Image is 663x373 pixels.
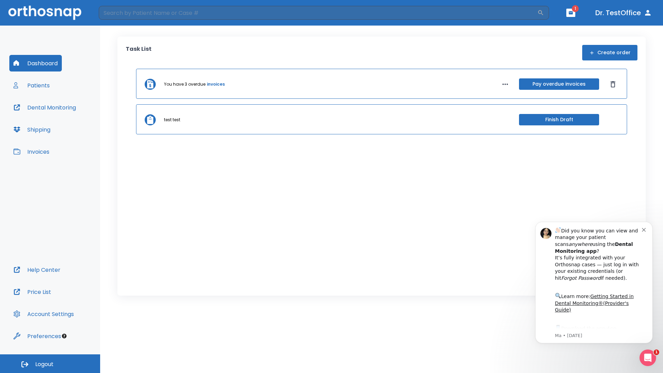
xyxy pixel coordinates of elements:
[582,45,637,60] button: Create order
[8,6,81,20] img: Orthosnap
[525,211,663,354] iframe: Intercom notifications message
[30,114,92,127] a: App Store
[519,114,599,125] button: Finish Draft
[640,350,656,366] iframe: Intercom live chat
[607,79,618,90] button: Dismiss
[126,45,152,60] p: Task List
[117,15,123,20] button: Dismiss notification
[9,261,65,278] button: Help Center
[9,143,54,160] button: Invoices
[61,333,67,339] div: Tooltip anchor
[164,81,205,87] p: You have 3 overdue
[9,121,55,138] button: Shipping
[9,284,55,300] button: Price List
[207,81,225,87] a: invoices
[9,55,62,71] button: Dashboard
[572,5,579,12] span: 1
[30,113,117,148] div: Download the app: | ​ Let us know if you need help getting started!
[35,361,54,368] span: Logout
[9,99,80,116] button: Dental Monitoring
[164,117,180,123] p: test test
[654,350,659,355] span: 1
[519,78,599,90] button: Pay overdue invoices
[9,77,54,94] button: Patients
[593,7,655,19] button: Dr. TestOffice
[9,306,78,322] button: Account Settings
[99,6,537,20] input: Search by Patient Name or Case #
[9,328,65,344] button: Preferences
[30,121,117,127] p: Message from Ma, sent 3w ago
